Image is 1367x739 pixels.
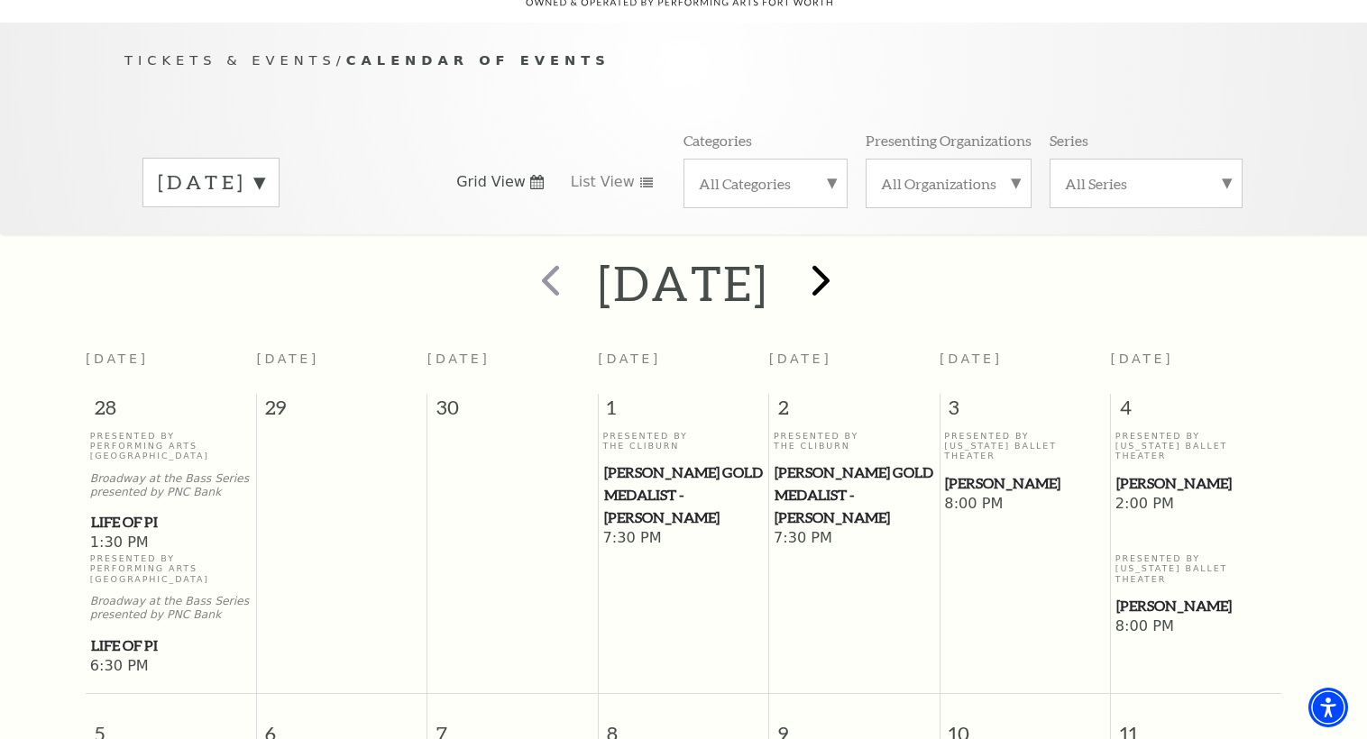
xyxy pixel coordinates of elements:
span: [PERSON_NAME] Gold Medalist - [PERSON_NAME] [604,461,764,528]
span: [DATE] [598,351,661,366]
button: prev [515,251,581,315]
p: Presented By Performing Arts [GEOGRAPHIC_DATA] [90,431,252,461]
span: [DATE] [769,351,832,366]
span: [DATE] [940,351,1003,366]
p: / [124,50,1243,72]
span: 6:30 PM [90,657,252,677]
span: [DATE] [86,351,149,366]
p: Presenting Organizations [866,131,1032,150]
label: [DATE] [158,169,264,196]
span: 4 [1111,394,1281,430]
button: next [786,251,852,315]
label: All Series [1065,174,1227,193]
p: Presented By The Cliburn [774,431,935,452]
a: Cliburn Gold Medalist - Aristo Sham [603,461,765,528]
p: Categories [683,131,752,150]
span: [PERSON_NAME] Gold Medalist - [PERSON_NAME] [775,461,934,528]
span: [PERSON_NAME] [1116,472,1276,495]
span: 7:30 PM [774,529,935,549]
p: Presented By The Cliburn [603,431,765,452]
span: [PERSON_NAME] [1116,595,1276,617]
p: Presented By [US_STATE] Ballet Theater [944,431,1106,461]
h2: [DATE] [598,254,768,312]
a: Life of Pi [90,511,252,534]
a: Peter Pan [1115,595,1277,617]
span: List View [571,172,635,192]
div: Accessibility Menu [1308,688,1348,727]
span: 1:30 PM [90,534,252,553]
span: 2:00 PM [1115,495,1277,515]
p: Presented By [US_STATE] Ballet Theater [1115,431,1277,461]
span: 7:30 PM [603,529,765,549]
span: 30 [427,394,597,430]
span: 3 [940,394,1110,430]
span: [PERSON_NAME] [945,472,1105,495]
span: Grid View [456,172,526,192]
span: [DATE] [427,351,491,366]
span: Life of Pi [91,511,251,534]
label: All Organizations [881,174,1016,193]
p: Presented By Performing Arts [GEOGRAPHIC_DATA] [90,553,252,584]
p: Series [1050,131,1088,150]
span: 28 [86,394,256,430]
p: Broadway at the Bass Series presented by PNC Bank [90,472,252,499]
label: All Categories [699,174,832,193]
span: [DATE] [1111,351,1174,366]
a: Cliburn Gold Medalist - Aristo Sham [774,461,935,528]
span: 8:00 PM [944,495,1106,515]
a: Peter Pan [1115,472,1277,495]
span: 29 [257,394,427,430]
span: [DATE] [256,351,319,366]
span: Tickets & Events [124,52,336,68]
a: Life of Pi [90,634,252,657]
p: Broadway at the Bass Series presented by PNC Bank [90,595,252,622]
span: Calendar of Events [346,52,610,68]
span: Life of Pi [91,634,251,657]
p: Presented By [US_STATE] Ballet Theater [1115,553,1277,584]
span: 2 [769,394,939,430]
span: 1 [599,394,768,430]
a: Peter Pan [944,472,1106,495]
span: 8:00 PM [1115,617,1277,637]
